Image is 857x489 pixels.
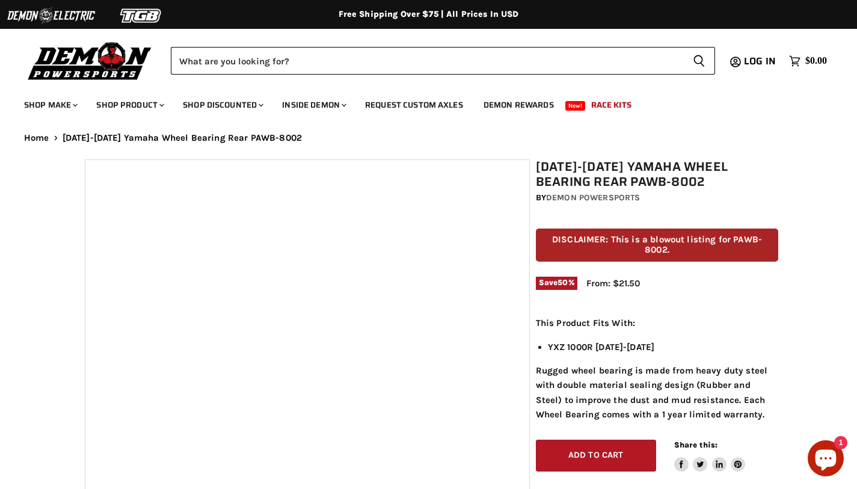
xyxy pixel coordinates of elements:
h1: [DATE]-[DATE] Yamaha Wheel Bearing Rear PAWB-8002 [536,159,779,189]
a: Log in [739,56,783,67]
inbox-online-store-chat: Shopify online store chat [804,440,847,479]
a: Shop Product [87,93,171,117]
a: Demon Rewards [475,93,563,117]
ul: Main menu [15,88,824,117]
input: Search [171,47,683,75]
a: Home [24,133,49,143]
img: TGB Logo 2 [96,4,186,27]
span: New! [565,101,586,111]
div: by [536,191,779,205]
a: Shop Make [15,93,85,117]
span: Save % [536,277,577,290]
a: Race Kits [582,93,640,117]
button: Search [683,47,715,75]
span: [DATE]-[DATE] Yamaha Wheel Bearing Rear PAWB-8002 [63,133,302,143]
button: Add to cart [536,440,656,472]
li: YXZ 1000R [DATE]-[DATE] [548,340,779,354]
a: Request Custom Axles [356,93,472,117]
span: Share this: [674,440,717,449]
span: $0.00 [805,55,827,67]
a: $0.00 [783,52,833,70]
span: Add to cart [568,450,624,460]
span: 50 [558,278,568,287]
a: Shop Discounted [174,93,271,117]
a: Demon Powersports [546,192,640,203]
a: Inside Demon [273,93,354,117]
form: Product [171,47,715,75]
img: Demon Electric Logo 2 [6,4,96,27]
span: From: $21.50 [586,278,640,289]
img: Demon Powersports [24,39,156,82]
span: Log in [744,54,776,69]
div: Rugged wheel bearing is made from heavy duty steel with double material sealing design (Rubber an... [536,316,779,422]
p: DISCLAIMER: This is a blowout listing for PAWB-8002. [536,229,779,262]
aside: Share this: [674,440,746,472]
p: This Product Fits With: [536,316,779,330]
